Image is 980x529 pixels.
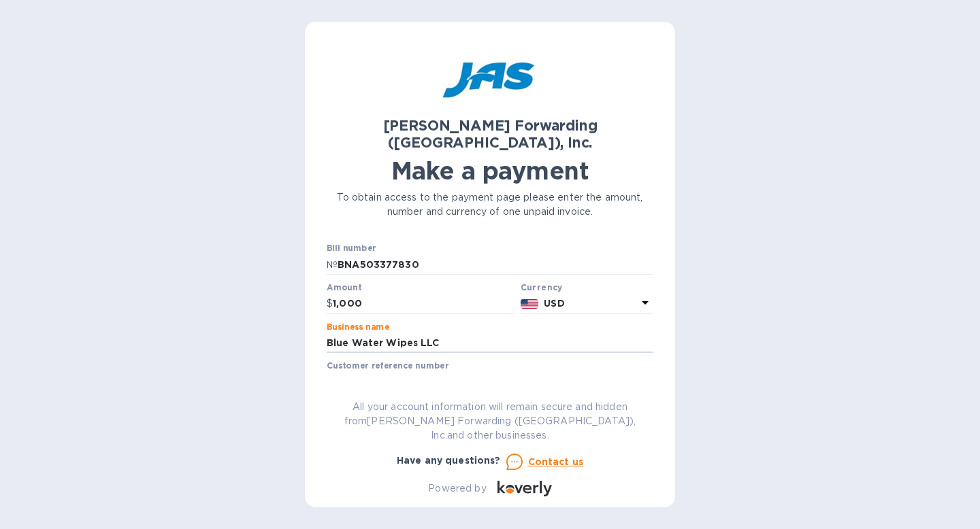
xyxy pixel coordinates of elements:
[528,456,584,467] u: Contact us
[383,117,598,151] b: [PERSON_NAME] Forwarding ([GEOGRAPHIC_DATA]), Inc.
[544,298,564,309] b: USD
[521,282,563,292] b: Currency
[521,299,539,309] img: USD
[327,284,361,292] label: Amount
[327,333,653,354] input: Enter business name
[327,362,448,371] label: Customer reference number
[333,294,515,314] input: 0.00
[397,455,501,466] b: Have any questions?
[428,481,486,496] p: Powered by
[327,400,653,443] p: All your account information will remain secure and hidden from [PERSON_NAME] Forwarding ([GEOGRA...
[327,372,653,392] input: Enter customer reference number
[327,245,376,253] label: Bill number
[327,296,333,311] p: $
[327,156,653,185] h1: Make a payment
[327,258,338,272] p: №
[327,190,653,219] p: To obtain access to the payment page please enter the amount, number and currency of one unpaid i...
[327,323,389,331] label: Business name
[338,254,653,275] input: Enter bill number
